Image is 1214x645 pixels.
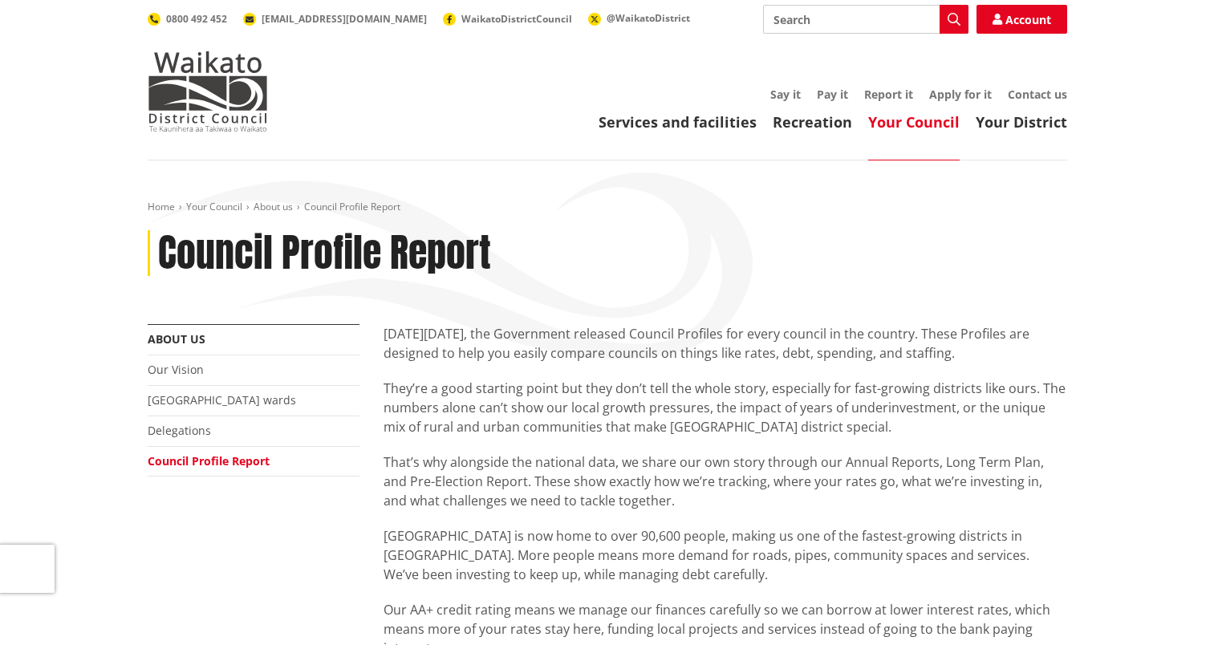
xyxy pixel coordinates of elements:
[186,200,242,213] a: Your Council
[607,11,690,25] span: @WaikatoDistrict
[443,12,572,26] a: WaikatoDistrictCouncil
[976,5,1067,34] a: Account
[817,87,848,102] a: Pay it
[976,112,1067,132] a: Your District
[166,12,227,26] span: 0800 492 452
[864,87,913,102] a: Report it
[868,112,960,132] a: Your Council
[148,200,175,213] a: Home
[588,11,690,25] a: @WaikatoDistrict
[262,12,427,26] span: [EMAIL_ADDRESS][DOMAIN_NAME]
[243,12,427,26] a: [EMAIL_ADDRESS][DOMAIN_NAME]
[763,5,968,34] input: Search input
[158,230,491,277] h1: Council Profile Report
[148,362,204,377] a: Our Vision
[148,201,1067,214] nav: breadcrumb
[148,423,211,438] a: Delegations
[304,200,400,213] span: Council Profile Report
[599,112,757,132] a: Services and facilities
[148,453,270,469] a: Council Profile Report
[384,379,1067,436] p: They’re a good starting point but they don’t tell the whole story, especially for fast-growing di...
[770,87,801,102] a: Say it
[1008,87,1067,102] a: Contact us
[148,12,227,26] a: 0800 492 452
[773,112,852,132] a: Recreation
[384,526,1067,584] p: [GEOGRAPHIC_DATA] is now home to over 90,600 people, making us one of the fastest-growing distric...
[461,12,572,26] span: WaikatoDistrictCouncil
[148,392,296,408] a: [GEOGRAPHIC_DATA] wards
[929,87,992,102] a: Apply for it
[148,51,268,132] img: Waikato District Council - Te Kaunihera aa Takiwaa o Waikato
[384,325,1029,362] span: [DATE][DATE], the Government released Council Profiles for every council in the country. These Pr...
[384,452,1067,510] p: That’s why alongside the national data, we share our own story through our Annual Reports, Long T...
[148,331,205,347] a: About us
[254,200,293,213] a: About us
